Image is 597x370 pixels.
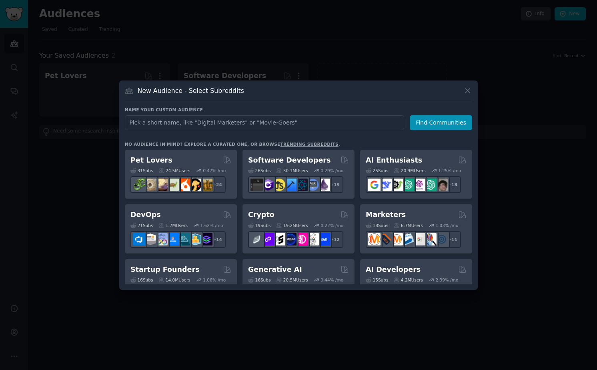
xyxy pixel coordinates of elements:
img: ethfinance [250,233,263,245]
img: platformengineering [178,233,190,245]
div: + 11 [444,231,461,248]
img: cockatiel [178,179,190,191]
img: learnjavascript [273,179,285,191]
img: OpenAIDev [413,179,425,191]
div: 21 Sub s [130,223,153,228]
div: 0.22 % /mo [321,223,343,228]
h3: New Audience - Select Subreddits [138,86,244,95]
div: 1.25 % /mo [438,168,461,173]
img: PlatformEngineers [200,233,212,245]
h2: AI Developers [366,265,421,275]
div: + 18 [444,176,461,193]
div: + 14 [209,231,226,248]
div: 1.03 % /mo [436,223,459,228]
h2: Generative AI [248,265,302,275]
img: Emailmarketing [402,233,414,245]
img: AItoolsCatalog [391,179,403,191]
div: 15 Sub s [366,277,388,283]
div: 16 Sub s [130,277,153,283]
img: elixir [318,179,330,191]
div: 26 Sub s [248,168,270,173]
img: content_marketing [368,233,381,245]
img: GoogleGeminiAI [368,179,381,191]
img: azuredevops [133,233,145,245]
h2: AI Enthusiasts [366,155,422,165]
img: ballpython [144,179,156,191]
img: DevOpsLinks [166,233,179,245]
div: 1.7M Users [158,223,188,228]
img: aws_cdk [189,233,201,245]
div: 25 Sub s [366,168,388,173]
div: 19.2M Users [276,223,308,228]
div: 0.29 % /mo [321,168,343,173]
button: Find Communities [410,115,472,130]
div: 20.9M Users [394,168,425,173]
img: ArtificalIntelligence [435,179,448,191]
div: 6.7M Users [394,223,423,228]
img: OnlineMarketing [435,233,448,245]
div: 4.2M Users [394,277,423,283]
div: 24.5M Users [158,168,190,173]
div: 18 Sub s [366,223,388,228]
img: defiblockchain [295,233,308,245]
div: 1.06 % /mo [203,277,226,283]
img: reactnative [295,179,308,191]
div: + 12 [327,231,343,248]
img: iOSProgramming [284,179,296,191]
img: dogbreed [200,179,212,191]
div: + 24 [209,176,226,193]
div: + 19 [327,176,343,193]
img: defi_ [318,233,330,245]
img: chatgpt_prompts_ [424,179,437,191]
img: googleads [413,233,425,245]
img: chatgpt_promptDesign [402,179,414,191]
img: CryptoNews [307,233,319,245]
img: AskComputerScience [307,179,319,191]
div: 31 Sub s [130,168,153,173]
input: Pick a short name, like "Digital Marketers" or "Movie-Goers" [125,115,404,130]
div: 16 Sub s [248,277,270,283]
img: herpetology [133,179,145,191]
img: web3 [284,233,296,245]
img: 0xPolygon [262,233,274,245]
img: turtle [166,179,179,191]
img: bigseo [379,233,392,245]
img: software [250,179,263,191]
div: 14.0M Users [158,277,190,283]
img: MarketingResearch [424,233,437,245]
div: 2.39 % /mo [436,277,459,283]
a: trending subreddits [280,142,338,147]
img: AskMarketing [391,233,403,245]
img: PetAdvice [189,179,201,191]
h2: Crypto [248,210,274,220]
img: csharp [262,179,274,191]
img: ethstaker [273,233,285,245]
h2: Pet Lovers [130,155,172,165]
img: AWS_Certified_Experts [144,233,156,245]
h2: Marketers [366,210,406,220]
h2: DevOps [130,210,161,220]
div: 19 Sub s [248,223,270,228]
div: 0.47 % /mo [203,168,226,173]
div: No audience in mind? Explore a curated one, or browse . [125,141,340,147]
img: Docker_DevOps [155,233,168,245]
div: 1.62 % /mo [200,223,223,228]
h2: Software Developers [248,155,331,165]
div: 0.44 % /mo [321,277,343,283]
img: DeepSeek [379,179,392,191]
div: 30.1M Users [276,168,308,173]
h2: Startup Founders [130,265,199,275]
h3: Name your custom audience [125,107,472,113]
div: 20.5M Users [276,277,308,283]
img: leopardgeckos [155,179,168,191]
